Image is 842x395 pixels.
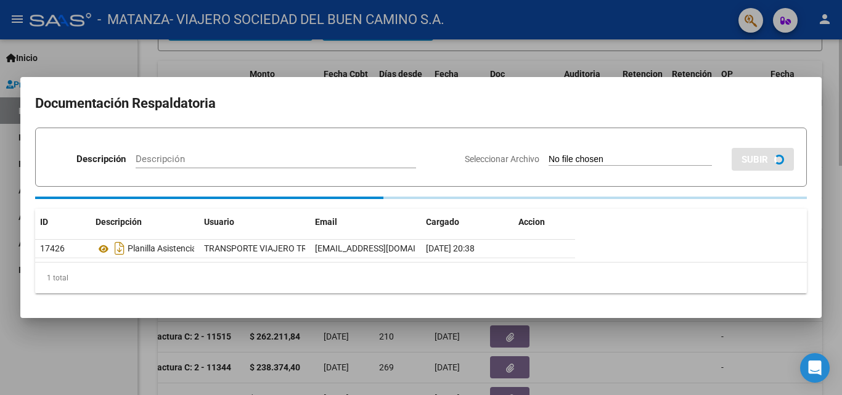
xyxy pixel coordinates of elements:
datatable-header-cell: Accion [513,209,575,235]
span: 17426 [40,243,65,253]
span: Descripción [96,217,142,227]
div: Planilla Asistencia [96,238,194,258]
span: [EMAIL_ADDRESS][DOMAIN_NAME] [315,243,452,253]
datatable-header-cell: ID [35,209,91,235]
span: Seleccionar Archivo [465,154,539,164]
p: Descripción [76,152,126,166]
h2: Documentación Respaldatoria [35,92,807,115]
div: 1 total [35,263,807,293]
span: [DATE] 20:38 [426,243,475,253]
div: Open Intercom Messenger [800,353,830,383]
span: SUBIR [742,154,768,165]
datatable-header-cell: Usuario [199,209,310,235]
datatable-header-cell: Email [310,209,421,235]
datatable-header-cell: Descripción [91,209,199,235]
span: TRANSPORTE VIAJERO TRANSPORTE VIAJERO [204,243,387,253]
span: Usuario [204,217,234,227]
span: Email [315,217,337,227]
span: Accion [518,217,545,227]
span: Cargado [426,217,459,227]
i: Descargar documento [112,238,128,258]
span: ID [40,217,48,227]
datatable-header-cell: Cargado [421,209,513,235]
button: SUBIR [732,148,794,171]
